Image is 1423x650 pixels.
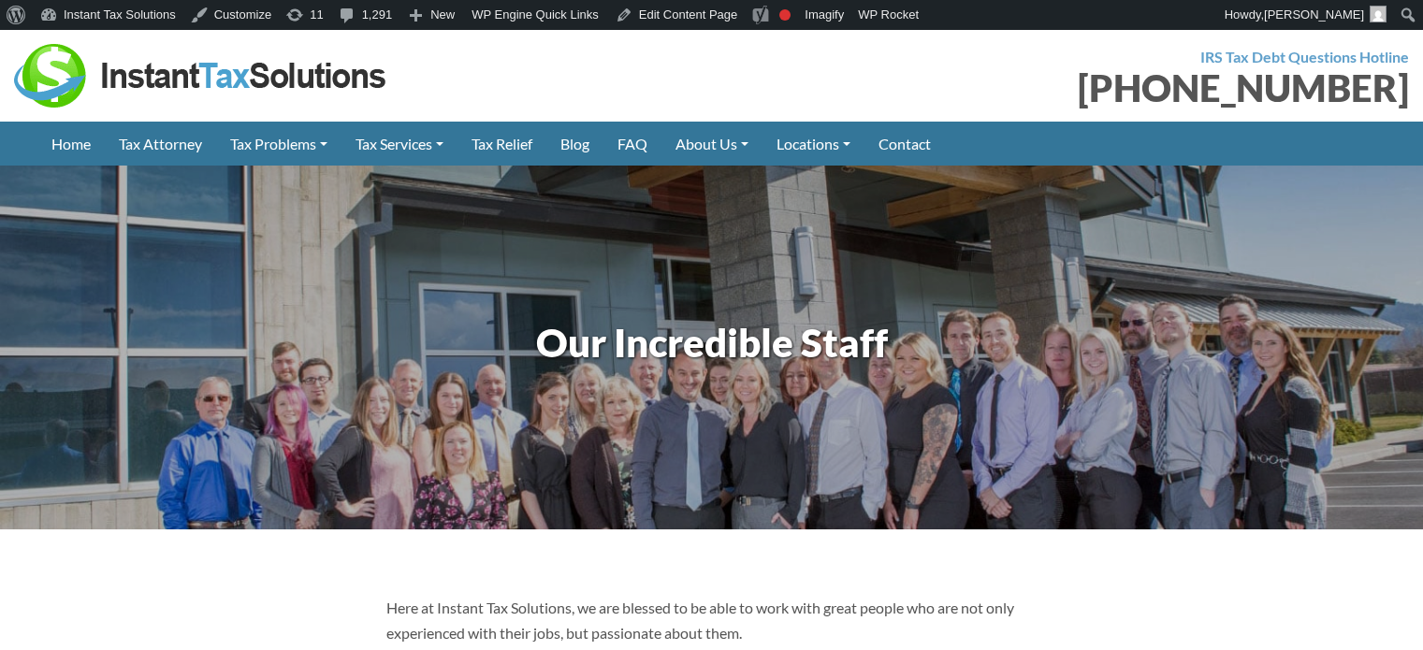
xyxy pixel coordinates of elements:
[546,122,603,166] a: Blog
[457,122,546,166] a: Tax Relief
[762,122,864,166] a: Locations
[37,122,105,166] a: Home
[603,122,661,166] a: FAQ
[47,315,1376,370] h1: Our Incredible Staff
[386,595,1038,645] p: Here at Instant Tax Solutions, we are blessed to be able to work with great people who are not on...
[341,122,457,166] a: Tax Services
[864,122,945,166] a: Contact
[779,9,791,21] div: Focus keyphrase not set
[726,69,1410,107] div: [PHONE_NUMBER]
[1200,48,1409,65] strong: IRS Tax Debt Questions Hotline
[14,65,388,82] a: Instant Tax Solutions Logo
[105,122,216,166] a: Tax Attorney
[14,44,388,108] img: Instant Tax Solutions Logo
[1264,7,1364,22] span: [PERSON_NAME]
[661,122,762,166] a: About Us
[216,122,341,166] a: Tax Problems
